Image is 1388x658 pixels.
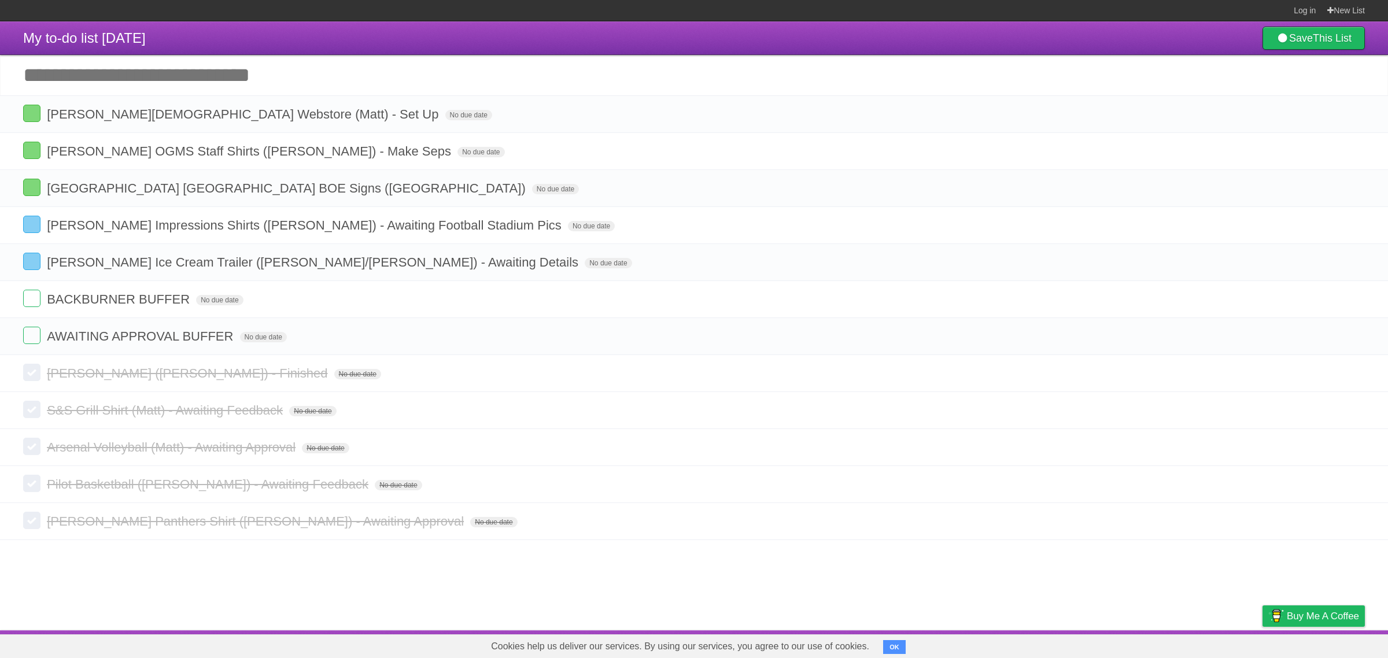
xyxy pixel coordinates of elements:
label: Done [23,438,40,455]
span: No due date [196,295,243,305]
label: Done [23,105,40,122]
span: [PERSON_NAME] Ice Cream Trailer ([PERSON_NAME]/[PERSON_NAME]) - Awaiting Details [47,255,581,269]
span: BACKBURNER BUFFER [47,292,193,306]
span: Arsenal Volleyball (Matt) - Awaiting Approval [47,440,298,454]
span: No due date [375,480,422,490]
span: No due date [445,110,492,120]
b: This List [1313,32,1352,44]
label: Done [23,512,40,529]
span: My to-do list [DATE] [23,30,146,46]
a: About [1109,633,1133,655]
span: No due date [302,443,349,453]
span: Pilot Basketball ([PERSON_NAME]) - Awaiting Feedback [47,477,371,491]
span: AWAITING APPROVAL BUFFER [47,329,236,343]
label: Done [23,401,40,418]
label: Done [23,475,40,492]
label: Done [23,253,40,270]
span: [PERSON_NAME][DEMOGRAPHIC_DATA] Webstore (Matt) - Set Up [47,107,441,121]
a: Suggest a feature [1292,633,1365,655]
a: SaveThis List [1263,27,1365,50]
span: No due date [457,147,504,157]
span: No due date [470,517,517,527]
span: [PERSON_NAME] Panthers Shirt ([PERSON_NAME]) - Awaiting Approval [47,514,467,528]
label: Done [23,327,40,344]
span: Cookies help us deliver our services. By using our services, you agree to our use of cookies. [479,635,881,658]
span: [PERSON_NAME] Impressions Shirts ([PERSON_NAME]) - Awaiting Football Stadium Pics [47,218,564,232]
span: No due date [532,184,579,194]
a: Terms [1208,633,1234,655]
span: No due date [240,332,287,342]
label: Done [23,216,40,233]
span: [GEOGRAPHIC_DATA] [GEOGRAPHIC_DATA] BOE Signs ([GEOGRAPHIC_DATA]) [47,181,529,195]
button: OK [883,640,906,654]
span: [PERSON_NAME] OGMS Staff Shirts ([PERSON_NAME]) - Make Seps [47,144,454,158]
span: S&S Grill Shirt (Matt) - Awaiting Feedback [47,403,286,417]
span: No due date [568,221,615,231]
a: Privacy [1247,633,1278,655]
span: No due date [585,258,632,268]
span: Buy me a coffee [1287,606,1359,626]
img: Buy me a coffee [1268,606,1284,626]
a: Buy me a coffee [1263,605,1365,627]
span: No due date [289,406,336,416]
span: [PERSON_NAME] ([PERSON_NAME]) - Finished [47,366,330,380]
label: Done [23,290,40,307]
label: Done [23,179,40,196]
label: Done [23,142,40,159]
span: No due date [334,369,381,379]
a: Developers [1147,633,1194,655]
label: Done [23,364,40,381]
